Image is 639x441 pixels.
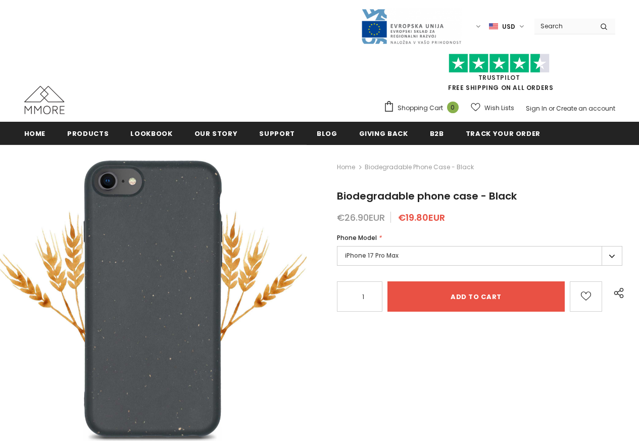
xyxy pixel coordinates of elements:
[361,22,462,30] a: Javni Razpis
[337,189,517,203] span: Biodegradable phone case - Black
[259,122,295,144] a: support
[337,233,377,242] span: Phone Model
[430,129,444,138] span: B2B
[194,122,238,144] a: Our Story
[471,99,514,117] a: Wish Lists
[359,129,408,138] span: Giving back
[484,103,514,113] span: Wish Lists
[67,129,109,138] span: Products
[383,101,464,116] a: Shopping Cart 0
[534,19,593,33] input: Search Site
[130,129,172,138] span: Lookbook
[365,161,474,173] span: Biodegradable phone case - Black
[556,104,615,113] a: Create an account
[489,22,498,31] img: USD
[387,281,565,312] input: Add to cart
[130,122,172,144] a: Lookbook
[526,104,547,113] a: Sign In
[359,122,408,144] a: Giving back
[549,104,555,113] span: or
[398,103,443,113] span: Shopping Cart
[24,122,46,144] a: Home
[449,54,550,73] img: Trust Pilot Stars
[24,129,46,138] span: Home
[337,161,355,173] a: Home
[317,122,337,144] a: Blog
[398,211,445,224] span: €19.80EUR
[67,122,109,144] a: Products
[337,211,385,224] span: €26.90EUR
[466,129,540,138] span: Track your order
[361,8,462,45] img: Javni Razpis
[383,58,615,92] span: FREE SHIPPING ON ALL ORDERS
[24,86,65,114] img: MMORE Cases
[466,122,540,144] a: Track your order
[478,73,520,82] a: Trustpilot
[447,102,459,113] span: 0
[194,129,238,138] span: Our Story
[317,129,337,138] span: Blog
[337,246,622,266] label: iPhone 17 Pro Max
[430,122,444,144] a: B2B
[259,129,295,138] span: support
[502,22,515,32] span: USD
